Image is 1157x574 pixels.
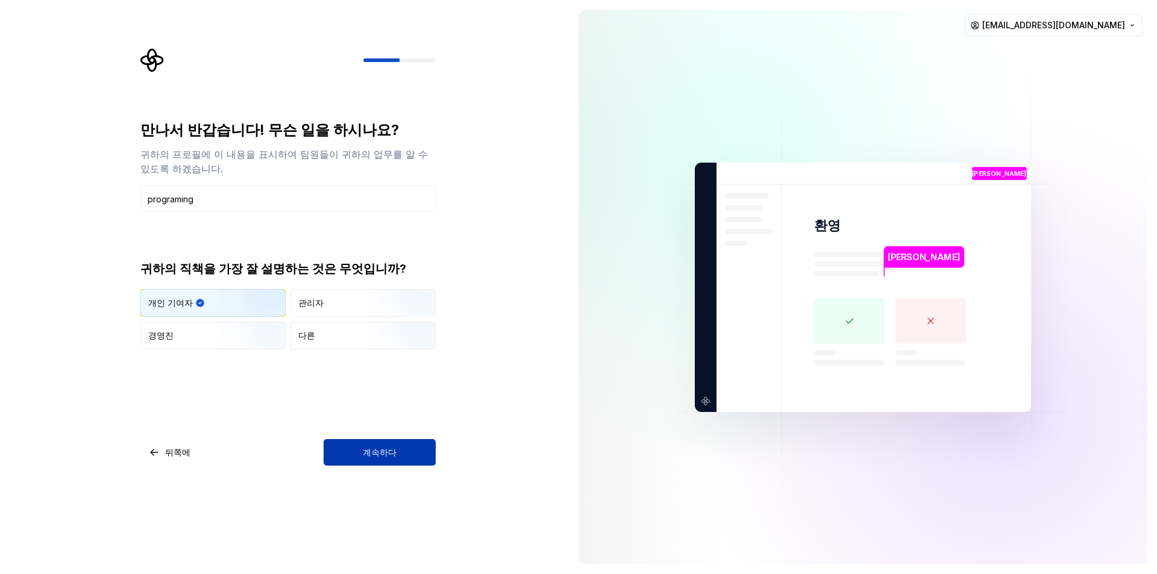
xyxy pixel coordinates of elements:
[965,14,1143,36] button: [EMAIL_ADDRESS][DOMAIN_NAME]
[140,186,436,212] input: 직책
[814,217,840,232] font: 환영
[888,251,960,262] font: [PERSON_NAME]
[363,447,397,457] font: 계속하다
[148,298,193,308] font: 개인 기여자
[140,48,165,72] svg: 슈퍼노바 로고
[140,148,428,175] font: 귀하의 프로필에 이 내용을 표시하여 팀원들이 귀하의 업무를 알 수 있도록 하겠습니다.
[140,261,406,276] font: 귀하의 직책을 가장 잘 설명하는 것은 무엇입니까?
[140,121,399,139] font: 만나서 반갑습니다! 무슨 일을 하시나요?
[324,439,436,466] button: 계속하다
[298,330,315,340] font: 다른
[982,20,1125,30] font: [EMAIL_ADDRESS][DOMAIN_NAME]
[140,439,201,466] button: 뒤쪽에
[298,298,324,308] font: 관리자
[972,169,1027,177] font: [PERSON_NAME]
[148,330,174,340] font: 경영진
[165,447,190,457] font: 뒤쪽에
